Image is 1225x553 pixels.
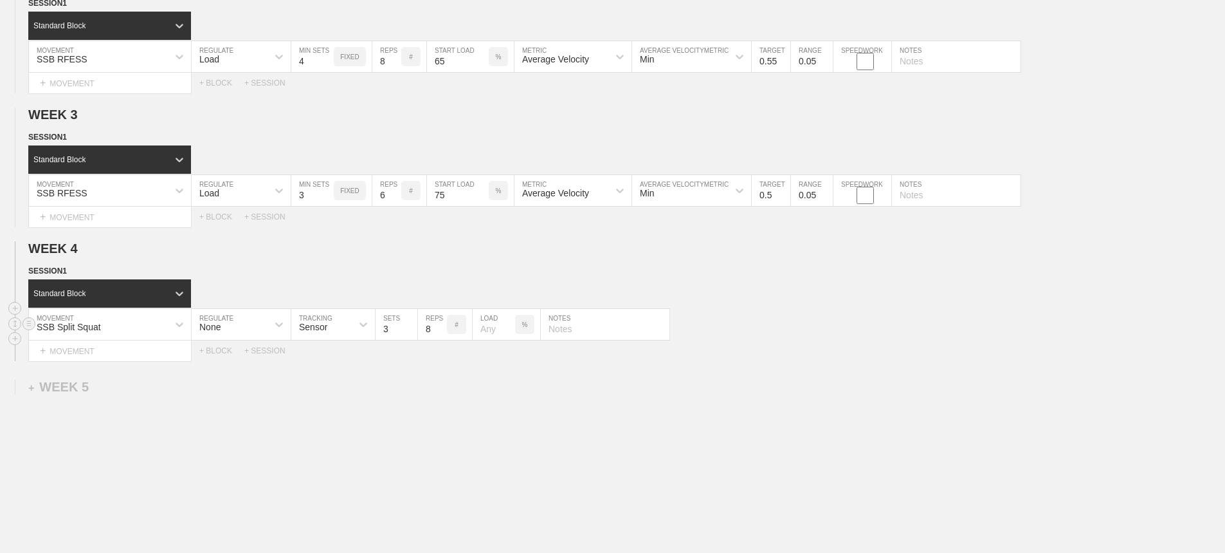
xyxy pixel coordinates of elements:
input: Notes [892,41,1021,72]
input: Any [473,309,515,340]
div: WEEK 5 [28,380,89,395]
div: Min [640,54,655,64]
div: Load [199,188,219,198]
div: Load [199,54,219,64]
div: Min [640,188,655,198]
span: + [28,382,34,393]
p: % [522,321,528,328]
span: + [40,345,46,356]
div: + SESSION [244,212,296,221]
p: # [409,53,413,61]
div: + BLOCK [199,212,244,221]
div: + BLOCK [199,79,244,88]
p: FIXED [340,187,359,194]
span: + [40,211,46,222]
p: % [496,53,502,61]
span: WEEK 3 [28,108,78,122]
p: % [496,187,502,194]
div: None [199,322,221,332]
div: SSB RFESS [37,188,87,198]
div: Sensor [299,322,327,332]
div: + SESSION [244,346,296,355]
input: Notes [892,175,1021,206]
span: WEEK 4 [28,241,78,256]
p: FIXED [340,53,359,61]
div: + BLOCK [199,346,244,355]
span: + [40,77,46,88]
span: SESSION 1 [28,267,67,276]
p: # [455,321,458,328]
div: + SESSION [244,79,296,88]
div: MOVEMENT [28,207,192,228]
div: Average Velocity [522,188,589,198]
iframe: Chat Widget [994,404,1225,553]
div: Standard Block [33,289,86,298]
input: Notes [541,309,669,340]
div: MOVEMENT [28,341,192,362]
div: Standard Block [33,21,86,30]
div: MOVEMENT [28,73,192,94]
p: # [409,187,413,194]
div: SSB Split Squat [37,322,101,332]
div: SSB RFESS [37,54,87,64]
div: Standard Block [33,155,86,164]
input: Any [427,175,489,206]
input: Any [427,41,489,72]
span: SESSION 1 [28,133,67,142]
div: Average Velocity [522,54,589,64]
